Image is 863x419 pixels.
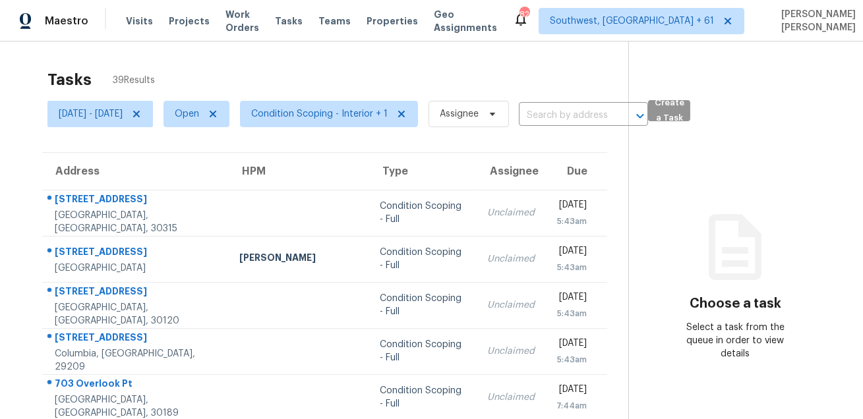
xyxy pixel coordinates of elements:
div: 5:43am [556,307,587,320]
div: [STREET_ADDRESS] [55,331,218,347]
div: Unclaimed [487,391,535,404]
div: Unclaimed [487,252,535,265]
span: 39 Results [113,74,155,87]
div: Condition Scoping - Full [380,384,466,410]
div: Select a task from the queue in order to view details [682,321,789,360]
div: [STREET_ADDRESS] [55,245,218,262]
span: [PERSON_NAME] [PERSON_NAME] [776,8,856,34]
h2: Tasks [47,73,92,86]
div: 703 Overlook Pt [55,377,218,393]
div: [DATE] [556,383,587,399]
div: Condition Scoping - Full [380,338,466,364]
div: Condition Scoping - Full [380,200,466,226]
span: Teams [318,14,351,28]
div: Unclaimed [487,345,535,358]
div: 5:43am [556,215,587,228]
h3: Choose a task [690,297,781,310]
th: Type [369,153,477,190]
th: HPM [229,153,369,190]
button: Open [631,107,649,125]
div: [STREET_ADDRESS] [55,192,218,209]
div: Condition Scoping - Full [380,292,466,318]
div: [GEOGRAPHIC_DATA] [55,262,218,275]
button: Create a Task [648,100,690,121]
span: Tasks [275,16,303,26]
div: 824 [520,8,529,21]
th: Assignee [477,153,545,190]
div: [STREET_ADDRESS] [55,285,218,301]
th: Address [42,153,229,190]
span: Assignee [440,107,479,121]
div: 7:44am [556,399,587,412]
div: Columbia, [GEOGRAPHIC_DATA], 29209 [55,347,218,374]
span: Work Orders [225,8,259,34]
th: Due [545,153,607,190]
div: Unclaimed [487,298,535,312]
div: [DATE] [556,198,587,215]
div: [GEOGRAPHIC_DATA], [GEOGRAPHIC_DATA], 30120 [55,301,218,327]
div: Unclaimed [487,206,535,219]
span: Maestro [45,14,88,28]
span: Visits [126,14,153,28]
div: [DATE] [556,337,587,353]
span: Southwest, [GEOGRAPHIC_DATA] + 61 [550,14,714,28]
div: [PERSON_NAME] [239,251,359,267]
div: Condition Scoping - Full [380,246,466,272]
div: 5:43am [556,261,587,274]
div: [DATE] [556,291,587,307]
span: Geo Assignments [434,8,497,34]
div: [DATE] [556,244,587,261]
span: [DATE] - [DATE] [59,107,123,121]
input: Search by address [519,105,611,126]
span: Condition Scoping - Interior + 1 [251,107,388,121]
span: Open [175,107,199,121]
div: [GEOGRAPHIC_DATA], [GEOGRAPHIC_DATA], 30315 [55,209,218,235]
span: Create a Task [655,96,684,126]
span: Projects [169,14,210,28]
span: Properties [367,14,418,28]
div: 5:43am [556,353,587,366]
